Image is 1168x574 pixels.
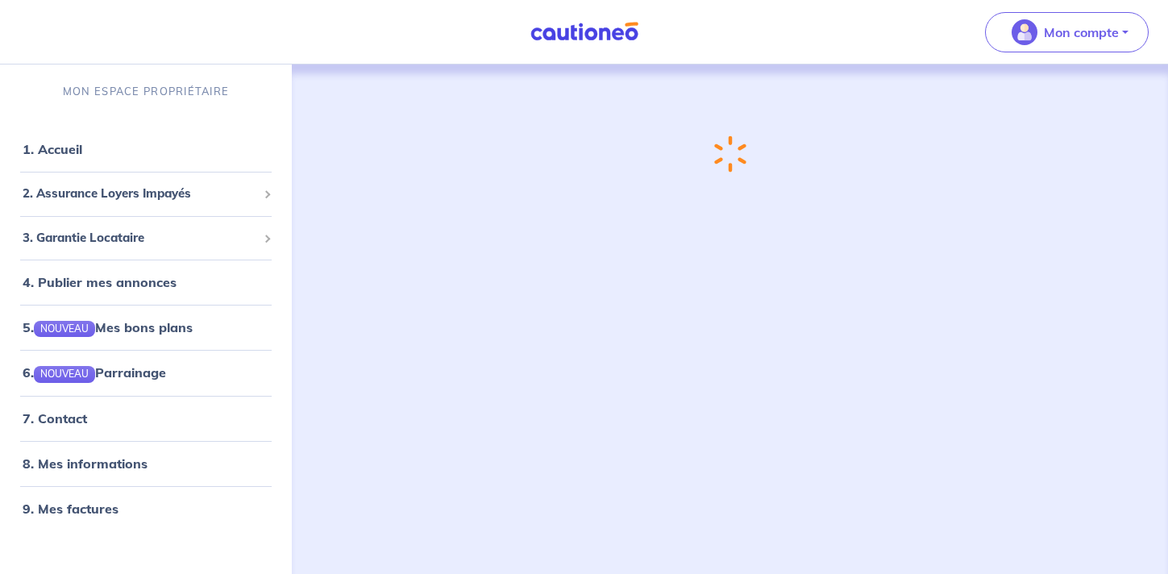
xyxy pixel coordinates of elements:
[23,274,177,290] a: 4. Publier mes annonces
[714,135,746,173] img: loading-spinner
[1044,23,1119,42] p: Mon compte
[985,12,1149,52] button: illu_account_valid_menu.svgMon compte
[23,410,87,426] a: 7. Contact
[23,141,82,157] a: 1. Accueil
[1012,19,1037,45] img: illu_account_valid_menu.svg
[6,356,285,389] div: 6.NOUVEAUParrainage
[6,133,285,165] div: 1. Accueil
[6,493,285,525] div: 9. Mes factures
[524,22,645,42] img: Cautioneo
[6,266,285,298] div: 4. Publier mes annonces
[23,455,148,472] a: 8. Mes informations
[23,364,166,381] a: 6.NOUVEAUParrainage
[6,311,285,343] div: 5.NOUVEAUMes bons plans
[6,447,285,480] div: 8. Mes informations
[23,319,193,335] a: 5.NOUVEAUMes bons plans
[6,178,285,210] div: 2. Assurance Loyers Impayés
[63,84,229,99] p: MON ESPACE PROPRIÉTAIRE
[23,185,257,203] span: 2. Assurance Loyers Impayés
[23,229,257,247] span: 3. Garantie Locataire
[23,501,118,517] a: 9. Mes factures
[6,223,285,254] div: 3. Garantie Locataire
[6,402,285,435] div: 7. Contact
